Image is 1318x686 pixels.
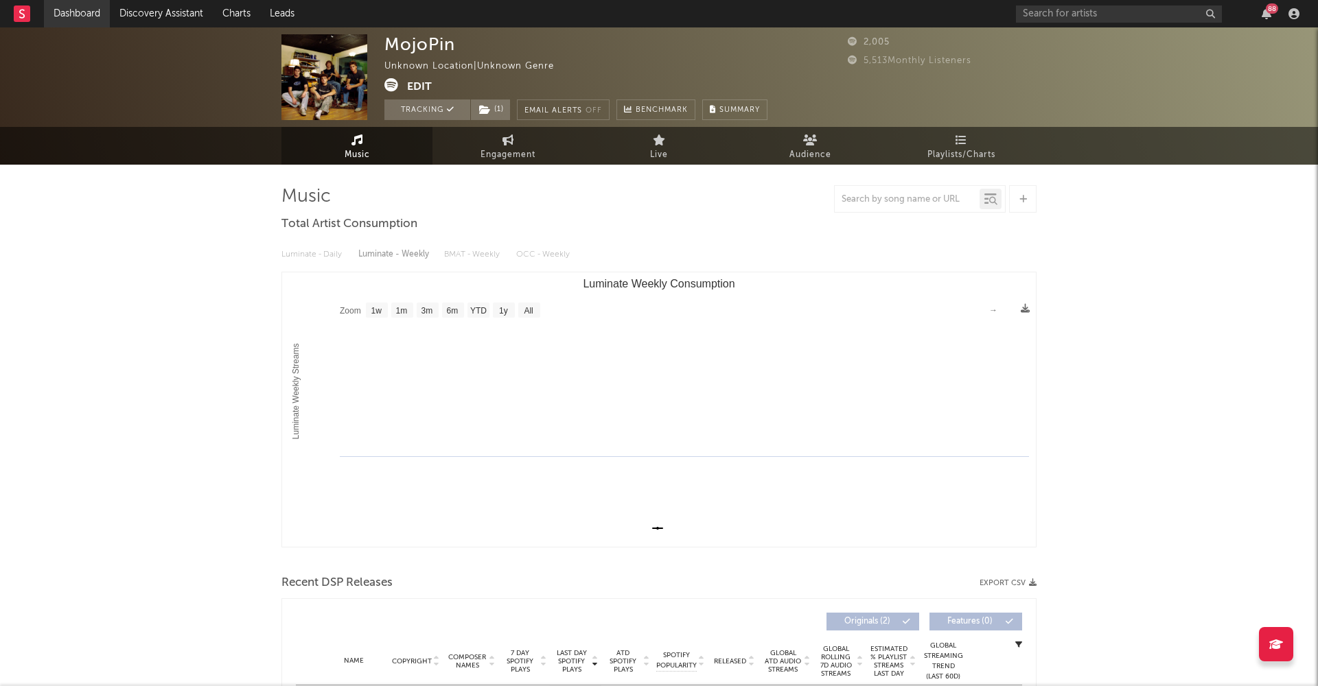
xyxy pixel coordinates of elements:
text: Zoom [340,306,361,316]
text: 1m [396,306,408,316]
a: Live [583,127,735,165]
text: Luminate Weekly Streams [291,344,301,440]
a: Audience [735,127,886,165]
span: Composer Names [448,653,487,670]
button: Summary [702,99,767,120]
button: Tracking [384,99,470,120]
span: Global ATD Audio Streams [764,649,802,674]
text: 6m [447,306,459,316]
text: 3m [421,306,433,316]
span: 2,005 [848,38,890,47]
button: 88 [1262,8,1271,19]
span: Originals ( 2 ) [835,617,899,626]
text: → [989,305,997,315]
span: Benchmark [636,102,688,119]
span: 5,513 Monthly Listeners [848,56,971,65]
button: Edit [407,78,432,95]
span: Live [650,147,668,163]
span: Spotify Popularity [656,650,697,671]
svg: Luminate Weekly Consumption [282,272,1036,547]
text: Luminate Weekly Consumption [583,278,735,289]
a: Playlists/Charts [886,127,1037,165]
span: Playlists/Charts [927,147,995,163]
button: Originals(2) [826,613,919,630]
div: Unknown Location | Unknown Genre [384,58,570,75]
span: Engagement [481,147,535,163]
span: Audience [789,147,831,163]
span: Global Rolling 7D Audio Streams [817,645,855,678]
button: Export CSV [980,579,1037,587]
text: 1y [499,306,508,316]
span: 7 Day Spotify Plays [502,649,538,674]
span: Total Artist Consumption [281,216,417,233]
input: Search for artists [1016,5,1222,23]
div: 88 [1266,3,1278,14]
span: Released [714,657,746,665]
span: ATD Spotify Plays [605,649,641,674]
span: Last Day Spotify Plays [553,649,590,674]
span: ( 1 ) [470,99,511,120]
span: Recent DSP Releases [281,575,393,591]
em: Off [586,107,602,115]
button: Email AlertsOff [517,99,610,120]
span: Music [345,147,370,163]
text: 1w [371,306,382,316]
span: Copyright [392,657,432,665]
span: Features ( 0 ) [938,617,1002,626]
text: All [524,306,533,316]
text: YTD [470,306,487,316]
div: Global Streaming Trend (Last 60D) [923,641,964,682]
span: Estimated % Playlist Streams Last Day [870,645,907,678]
span: Summary [719,106,760,114]
a: Music [281,127,432,165]
button: Features(0) [929,613,1022,630]
a: Engagement [432,127,583,165]
a: Benchmark [616,99,695,120]
div: Name [323,656,384,666]
button: (1) [471,99,510,120]
input: Search by song name or URL [835,194,980,205]
div: MojoPin [384,34,455,54]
